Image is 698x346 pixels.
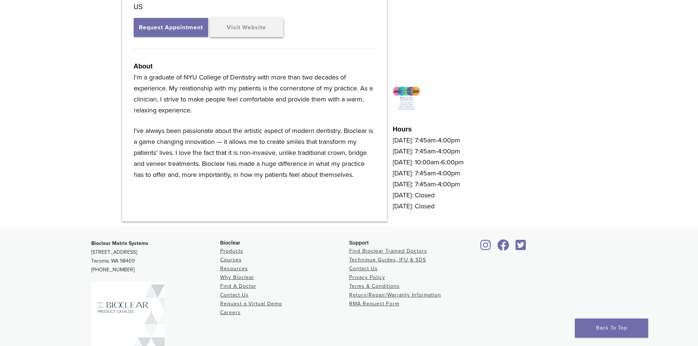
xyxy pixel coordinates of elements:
[495,244,512,251] a: Bioclear
[210,18,283,37] a: Visit Website
[349,301,399,307] a: RMA Request Form
[220,240,240,246] span: Bioclear
[220,257,242,263] a: Courses
[393,135,576,212] p: [DATE]: 7:45am-4:00pm [DATE]: 7:45am-4:00pm [DATE]: 10:00am-6:00pm [DATE]: 7:45am-4:00pm [DATE]: ...
[513,244,529,251] a: Bioclear
[349,274,385,280] a: Privacy Policy
[349,257,426,263] a: Technique Guides, IFU & SDS
[349,240,369,246] span: Support
[393,86,420,110] img: Icon
[91,240,148,246] strong: Bioclear Matrix Systems
[220,301,282,307] a: Request a Virtual Demo
[91,239,220,274] p: [STREET_ADDRESS] Tacoma, WA 98409 [PHONE_NUMBER]
[220,274,254,280] a: Why Bioclear
[220,283,256,289] a: Find A Doctor
[220,265,248,272] a: Resources
[134,125,375,180] p: I’ve always been passionate about the artistic aspect of modern dentistry. Bioclear is a game cha...
[134,72,375,116] p: I’m a graduate of NYU College of Dentistry with more than two decades of experience. My relations...
[220,309,241,316] a: Careers
[575,319,648,338] a: Back To Top
[478,244,494,251] a: Bioclear
[349,248,427,254] a: Find Bioclear Trained Doctors
[134,63,153,70] strong: About
[220,292,249,298] a: Contact Us
[349,292,441,298] a: Return/Repair/Warranty Information
[349,265,378,272] a: Contact Us
[134,18,208,37] button: Request Appointment
[393,126,412,133] strong: Hours
[349,283,400,289] a: Terms & Conditions
[220,248,243,254] a: Products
